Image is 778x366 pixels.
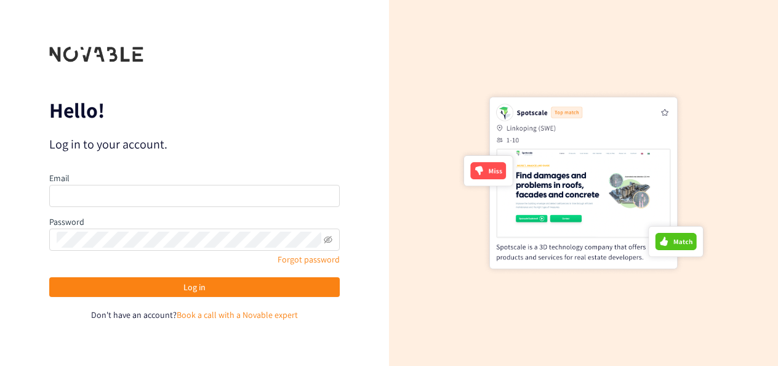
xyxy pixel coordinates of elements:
[49,277,340,297] button: Log in
[324,235,332,244] span: eye-invisible
[49,100,340,120] p: Hello!
[49,216,84,227] label: Password
[49,173,70,184] label: Email
[183,280,206,294] span: Log in
[49,136,340,153] p: Log in to your account.
[177,309,298,320] a: Book a call with a Novable expert
[278,254,340,265] a: Forgot password
[91,309,177,320] span: Don't have an account?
